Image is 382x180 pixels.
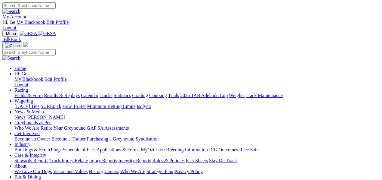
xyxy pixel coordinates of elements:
[51,136,86,141] a: Become a Trainer
[6,31,16,36] span: Menu
[166,147,208,152] a: Breeding Information
[137,104,151,109] a: Isolynx
[14,93,380,98] div: Racing
[14,115,380,120] div: News & Media
[168,93,179,98] a: Trials
[89,169,103,174] a: History
[2,30,18,37] button: Toggle navigation
[87,104,135,109] a: Minimum Betting Limits
[63,147,95,152] a: Schedule of Fees
[97,147,140,152] a: Applications & Forms
[2,20,15,25] span: Hi, Ge
[14,125,380,131] div: Greyhounds as Pets
[2,9,20,14] img: Search
[14,158,380,163] div: Care & Integrity
[14,109,44,114] a: News & Media
[132,93,148,98] a: Grading
[14,174,41,179] a: Bar & Dining
[89,158,117,163] a: Injury Reports
[14,169,380,174] div: About
[120,169,145,174] a: Who We Are
[14,120,52,125] a: Greyhounds as Pets
[246,93,283,98] a: Track Maintenance
[14,93,43,98] a: Fields & Form
[229,93,245,98] a: Weights
[41,125,86,131] a: Retire Your Greyhound
[41,104,61,109] a: SUREpick
[136,136,159,141] a: Syndication
[14,82,28,87] a: Logout
[14,98,33,103] a: Wagering
[87,136,134,141] a: Purchasing a Greyhound
[14,147,61,152] a: Bookings & Scratchings
[4,37,21,42] span: BlkBook
[141,147,165,152] a: MyOzChase
[2,43,22,49] button: Toggle navigation
[149,93,167,98] a: Coursing
[209,147,238,152] a: ICG Outcomes
[2,25,16,30] a: Logout
[14,136,380,142] div: Get Involved
[209,158,237,163] a: Stay On Track
[53,169,88,174] a: Vision and Values
[2,14,26,19] a: My Account
[14,77,43,82] a: My Blackbook
[14,71,29,76] a: Hi, Ge
[14,131,40,136] a: Get Involved
[49,158,88,163] a: Track Injury Rebate
[2,2,56,9] input: Search
[14,158,48,163] a: Stewards Reports
[14,87,28,93] a: Racing
[14,66,26,71] a: Home
[118,158,151,163] a: Integrity Reports
[180,93,228,98] a: 2025 TAB Adelaide Cup
[14,77,380,87] div: Hi, Ge
[114,93,131,98] a: Statistics
[14,163,26,169] a: About
[63,104,86,109] a: How To Bet
[14,142,30,147] a: Industry
[152,158,185,163] a: Rules & Policies
[23,42,28,47] img: logo-grsa-white.png
[14,104,380,109] div: Wagering
[44,93,80,98] a: Results & Replays
[26,115,65,120] a: [PERSON_NAME]
[174,169,203,174] a: Privacy Policy
[46,20,69,25] a: Edit Profile
[239,147,258,152] a: Race Safe
[20,31,37,36] img: GRSA
[2,37,21,42] a: BlkBook
[2,49,56,55] input: Search
[14,147,380,153] div: Industry
[100,93,112,98] a: Tracks
[14,169,52,174] a: We Love Our Dogs
[14,153,46,158] a: Care & Integrity
[5,43,20,48] img: Close
[2,20,380,30] div: My Account
[14,136,50,141] a: Become an Owner
[104,169,119,174] a: Careers
[14,125,39,131] a: Who We Are
[2,55,20,61] img: Search
[81,93,98,98] a: Calendar
[14,115,25,120] a: News
[14,71,27,76] span: Hi, Ge
[39,31,56,36] img: GRSA
[87,125,129,131] a: GAP SA Assessments
[17,20,45,25] a: My Blackbook
[186,158,208,163] a: Fact Sheets
[14,104,39,109] a: [DATE] Tips
[146,169,173,174] a: Strategic Plan
[45,77,67,82] a: Edit Profile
